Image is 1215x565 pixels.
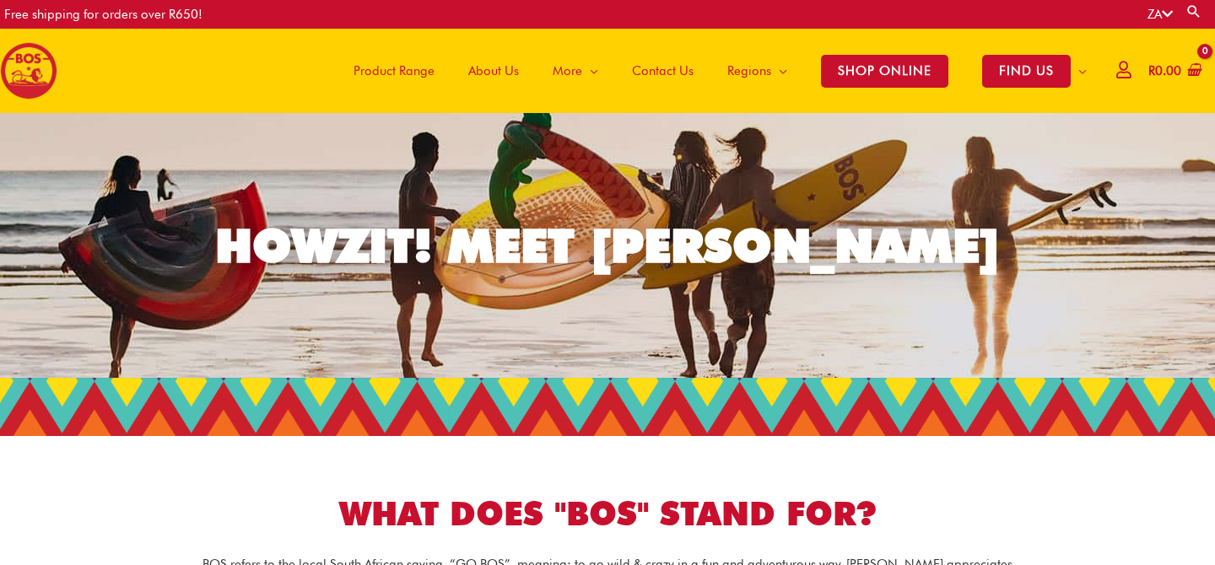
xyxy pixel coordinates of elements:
span: R [1148,63,1155,78]
a: Contact Us [615,29,710,113]
div: HOWZIT! MEET [PERSON_NAME] [215,223,1000,269]
span: Contact Us [632,46,694,96]
span: SHOP ONLINE [821,55,948,88]
a: Regions [710,29,804,113]
a: Search button [1185,3,1202,19]
nav: Site Navigation [324,29,1104,113]
span: FIND US [982,55,1071,88]
a: ZA [1147,7,1173,22]
a: View Shopping Cart, empty [1145,52,1202,90]
a: About Us [451,29,536,113]
a: SHOP ONLINE [804,29,965,113]
span: Product Range [354,46,435,96]
span: Regions [727,46,771,96]
a: Product Range [337,29,451,113]
a: More [536,29,615,113]
bdi: 0.00 [1148,63,1181,78]
span: More [553,46,582,96]
span: About Us [468,46,519,96]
